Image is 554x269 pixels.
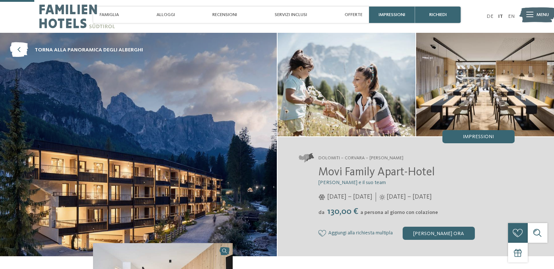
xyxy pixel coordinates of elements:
a: IT [498,14,503,19]
span: Aggiungi alla richiesta multipla [328,230,393,236]
span: Menu [536,12,549,18]
span: Dolomiti – Corvara – [PERSON_NAME] [318,155,403,161]
i: Orari d'apertura estate [379,194,385,200]
span: da [318,210,325,215]
span: [DATE] – [DATE] [327,192,372,202]
a: EN [508,14,515,19]
span: [PERSON_NAME] e il suo team [318,180,386,185]
i: Orari d'apertura inverno [318,194,325,200]
span: 130,00 € [325,207,360,216]
img: Una stupenda vacanza in famiglia a Corvara [416,33,554,136]
span: Movi Family Apart-Hotel [318,167,435,178]
span: a persona al giorno con colazione [360,210,438,215]
a: DE [487,14,493,19]
span: torna alla panoramica degli alberghi [35,46,143,54]
span: Impressioni [463,134,494,139]
a: torna alla panoramica degli alberghi [10,43,143,58]
span: [DATE] – [DATE] [387,192,432,202]
div: [PERSON_NAME] ora [403,227,475,240]
img: Una stupenda vacanza in famiglia a Corvara [278,33,415,136]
